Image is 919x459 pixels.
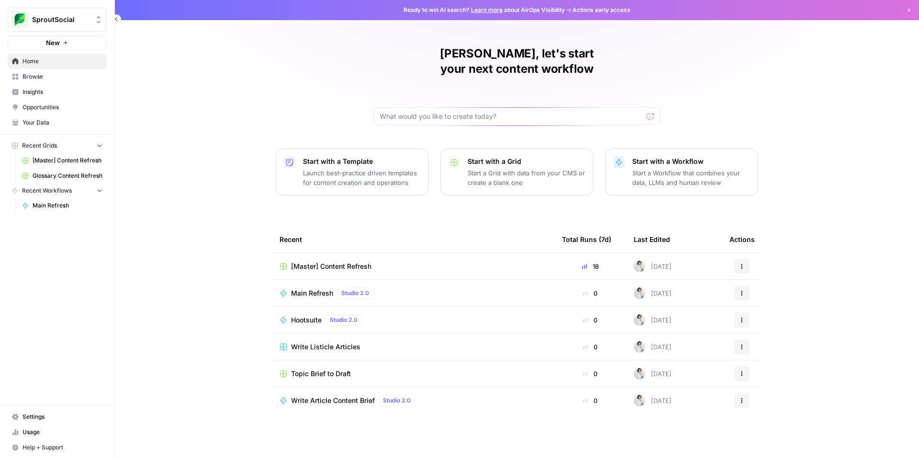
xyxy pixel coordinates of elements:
div: 0 [562,396,618,405]
div: 18 [562,262,618,271]
input: What would you like to create today? [380,112,643,121]
p: Start with a Template [303,157,421,166]
img: jknv0oczz1bkybh4cpsjhogg89cj [634,287,645,299]
button: Recent Workflows [8,184,107,198]
a: Home [8,54,107,69]
a: Main RefreshStudio 2.0 [280,287,547,299]
span: Browse [22,72,102,81]
a: Opportunities [8,100,107,115]
button: Start with a GridStart a Grid with data from your CMS or create a blank one [440,149,594,195]
a: Topic Brief to Draft [280,369,547,379]
a: Browse [8,69,107,84]
a: [Master] Content Refresh [280,262,547,271]
span: Help + Support [22,443,102,452]
img: jknv0oczz1bkybh4cpsjhogg89cj [634,261,645,272]
a: HootsuiteStudio 2.0 [280,314,547,326]
div: [DATE] [634,395,672,406]
div: [DATE] [634,261,672,272]
a: Write Listicle Articles [280,342,547,352]
span: Opportunities [22,103,102,112]
div: [DATE] [634,341,672,353]
div: 0 [562,342,618,352]
a: Main Refresh [18,198,107,213]
div: 0 [562,288,618,298]
h1: [PERSON_NAME], let's start your next content workflow [373,46,661,77]
span: New [46,38,60,47]
span: Your Data [22,118,102,127]
span: Studio 2.0 [383,396,411,405]
div: 0 [562,315,618,325]
button: Help + Support [8,440,107,455]
img: jknv0oczz1bkybh4cpsjhogg89cj [634,341,645,353]
span: Glossary Content Refresh [33,172,102,180]
button: New [8,35,107,50]
a: [Master] Content Refresh [18,153,107,168]
span: Home [22,57,102,66]
img: jknv0oczz1bkybh4cpsjhogg89cj [634,395,645,406]
img: SproutSocial Logo [11,11,28,28]
div: Actions [729,226,755,252]
span: Ready to win AI search? about AirOps Visibility [403,6,565,14]
p: Start with a Grid [468,157,585,166]
span: [Master] Content Refresh [291,262,371,271]
span: Studio 2.0 [341,289,369,298]
a: Insights [8,84,107,100]
a: Glossary Content Refresh [18,168,107,184]
a: Write Article Content BriefStudio 2.0 [280,395,547,406]
span: Topic Brief to Draft [291,369,351,379]
p: Start a Grid with data from your CMS or create a blank one [468,168,585,187]
span: SproutSocial [32,15,90,24]
button: Recent Grids [8,138,107,153]
span: Settings [22,413,102,421]
button: Start with a WorkflowStart a Workflow that combines your data, LLMs and human review [605,149,758,195]
div: Recent [280,226,547,252]
span: Usage [22,428,102,436]
div: 0 [562,369,618,379]
span: [Master] Content Refresh [33,156,102,165]
div: [DATE] [634,287,672,299]
span: Write Listicle Articles [291,342,360,352]
a: Your Data [8,115,107,130]
span: Hootsuite [291,315,322,325]
span: Main Refresh [291,288,333,298]
span: Write Article Content Brief [291,396,375,405]
span: Main Refresh [33,201,102,210]
div: Total Runs (7d) [562,226,611,252]
div: [DATE] [634,368,672,379]
p: Start with a Workflow [632,157,750,166]
img: jknv0oczz1bkybh4cpsjhogg89cj [634,368,645,379]
div: [DATE] [634,314,672,326]
span: Studio 2.0 [330,316,358,324]
div: Last Edited [634,226,670,252]
img: jknv0oczz1bkybh4cpsjhogg89cj [634,314,645,326]
button: Start with a TemplateLaunch best-practice driven templates for content creation and operations [276,149,429,195]
p: Start a Workflow that combines your data, LLMs and human review [632,168,750,187]
a: Learn more [471,6,503,13]
p: Launch best-practice driven templates for content creation and operations [303,168,421,187]
a: Settings [8,409,107,425]
span: Insights [22,88,102,96]
button: Workspace: SproutSocial [8,8,107,32]
span: Recent Workflows [22,186,72,195]
span: Actions early access [572,6,630,14]
a: Usage [8,425,107,440]
span: Recent Grids [22,141,57,150]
